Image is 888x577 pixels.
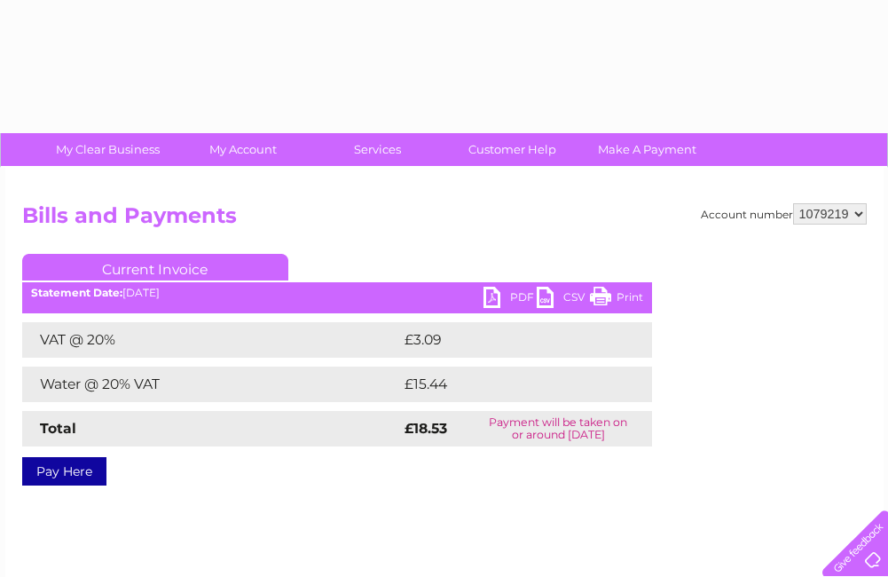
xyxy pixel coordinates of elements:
a: Make A Payment [574,133,720,166]
td: VAT @ 20% [22,322,400,358]
a: PDF [483,287,537,312]
div: [DATE] [22,287,652,299]
a: Customer Help [439,133,585,166]
a: My Account [169,133,316,166]
td: Payment will be taken on or around [DATE] [465,411,651,447]
a: Current Invoice [22,254,288,281]
a: Pay Here [22,457,106,486]
a: CSV [537,287,590,312]
b: Statement Date: [31,286,122,299]
td: Water @ 20% VAT [22,367,400,402]
div: Account number [701,203,867,225]
td: £15.44 [400,367,615,402]
a: My Clear Business [35,133,181,166]
a: Services [304,133,451,166]
strong: Total [40,420,76,437]
td: £3.09 [400,322,611,358]
h2: Bills and Payments [22,203,867,237]
a: Print [590,287,643,312]
strong: £18.53 [405,420,447,437]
